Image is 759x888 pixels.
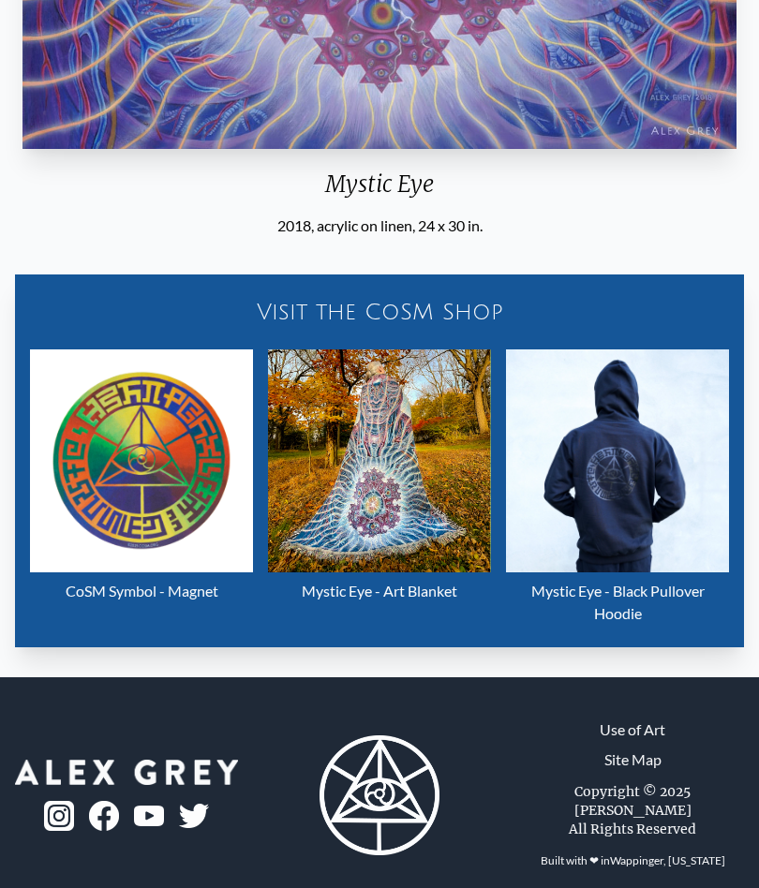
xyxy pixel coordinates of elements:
a: Mystic Eye - Black Pullover Hoodie [506,349,729,632]
div: Mystic Eye - Black Pullover Hoodie [506,572,729,632]
a: Site Map [604,748,662,771]
a: Mystic Eye - Art Blanket [268,349,491,610]
div: 2018, acrylic on linen, 24 x 30 in. [15,215,744,237]
a: Use of Art [600,718,665,741]
img: Mystic Eye - Black Pullover Hoodie [506,349,729,572]
img: ig-logo.png [44,801,74,831]
div: CoSM Symbol - Magnet [30,572,253,610]
img: twitter-logo.png [179,804,209,828]
div: Mystic Eye [15,170,744,215]
div: Mystic Eye - Art Blanket [268,572,491,610]
img: CoSM Symbol - Magnet [30,349,253,572]
div: Copyright © 2025 [PERSON_NAME] [528,782,737,820]
a: Wappinger, [US_STATE] [610,853,725,867]
img: youtube-logo.png [134,806,164,827]
img: Mystic Eye - Art Blanket [268,349,491,572]
a: Visit the CoSM Shop [22,282,737,342]
div: Built with ❤ in [533,846,733,876]
a: CoSM Symbol - Magnet [30,349,253,610]
div: All Rights Reserved [569,820,696,838]
img: fb-logo.png [89,801,119,831]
